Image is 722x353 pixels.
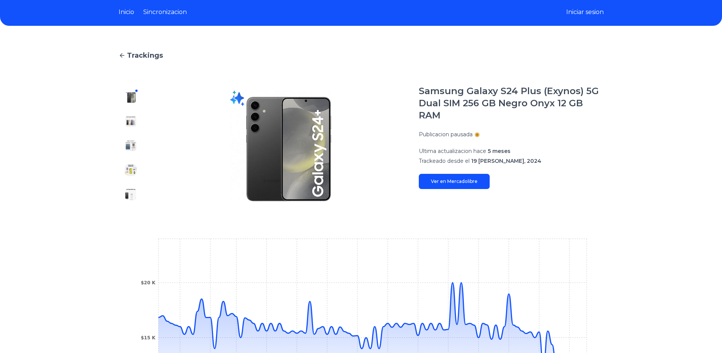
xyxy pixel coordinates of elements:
[125,115,137,128] img: Samsung Galaxy S24 Plus (Exynos) 5G Dual SIM 256 GB Negro Onyx 12 GB RAM
[125,140,137,152] img: Samsung Galaxy S24 Plus (Exynos) 5G Dual SIM 256 GB Negro Onyx 12 GB RAM
[125,164,137,176] img: Samsung Galaxy S24 Plus (Exynos) 5G Dual SIM 256 GB Negro Onyx 12 GB RAM
[419,158,470,164] span: Trackeado desde el
[419,85,604,121] h1: Samsung Galaxy S24 Plus (Exynos) 5G Dual SIM 256 GB Negro Onyx 12 GB RAM
[141,335,155,340] tspan: $15 K
[119,8,134,17] a: Inicio
[566,8,604,17] button: Iniciar sesion
[158,85,404,206] img: Samsung Galaxy S24 Plus (Exynos) 5G Dual SIM 256 GB Negro Onyx 12 GB RAM
[419,131,473,138] p: Publicacion pausada
[488,148,511,154] span: 5 meses
[143,8,187,17] a: Sincronizacion
[125,91,137,103] img: Samsung Galaxy S24 Plus (Exynos) 5G Dual SIM 256 GB Negro Onyx 12 GB RAM
[127,50,163,61] span: Trackings
[419,174,490,189] a: Ver en Mercadolibre
[141,280,155,285] tspan: $20 K
[419,148,486,154] span: Ultima actualizacion hace
[119,50,604,61] a: Trackings
[125,188,137,200] img: Samsung Galaxy S24 Plus (Exynos) 5G Dual SIM 256 GB Negro Onyx 12 GB RAM
[471,158,541,164] span: 19 [PERSON_NAME], 2024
